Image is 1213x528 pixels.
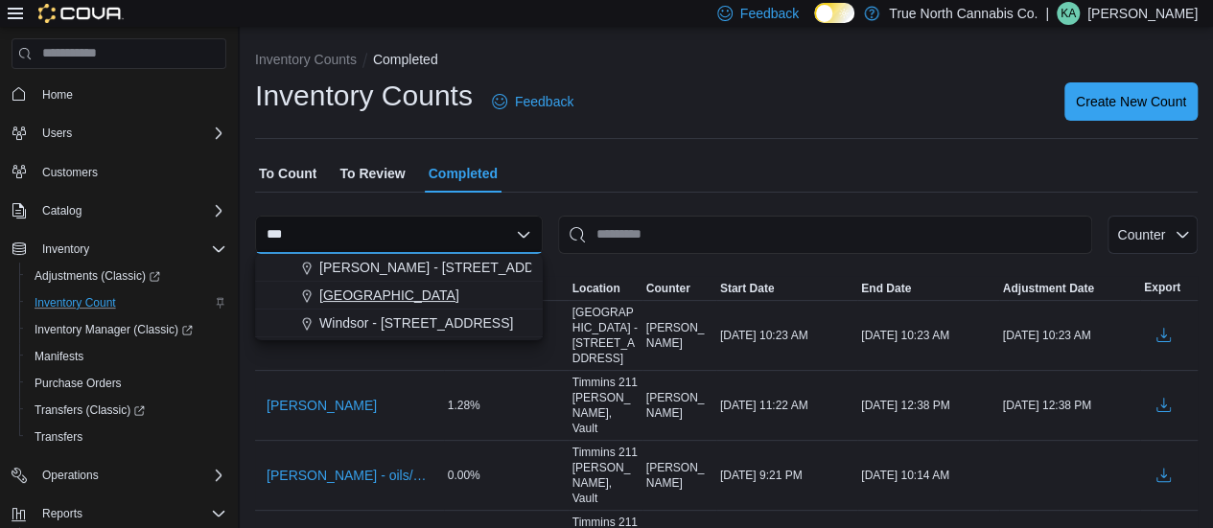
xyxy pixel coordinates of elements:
span: Users [42,126,72,141]
button: Completed [373,52,438,67]
span: Inventory Count [27,291,226,314]
button: Users [35,122,80,145]
span: End Date [861,281,911,296]
span: [PERSON_NAME] - [STREET_ADDRESS] [319,258,574,277]
div: [GEOGRAPHIC_DATA] - [STREET_ADDRESS] [569,301,642,370]
h1: Inventory Counts [255,77,473,115]
a: Manifests [27,345,91,368]
div: Katie Augi [1057,2,1080,25]
a: Adjustments (Classic) [19,263,234,289]
span: [PERSON_NAME] [646,460,712,491]
a: Transfers (Classic) [19,397,234,424]
p: | [1045,2,1049,25]
span: Counter [1117,227,1165,242]
span: Manifests [35,349,83,364]
button: Users [4,120,234,147]
button: Create New Count [1064,82,1198,121]
button: Close list of options [516,227,531,242]
button: Reports [35,502,90,525]
button: Inventory Count [19,289,234,316]
button: [PERSON_NAME] - oils/caps/topicals [259,461,440,490]
span: Customers [35,160,226,184]
span: Start Date [720,281,775,296]
a: Inventory Manager (Classic) [19,316,234,343]
button: Inventory [4,236,234,263]
div: 0.00% [444,464,569,487]
button: Operations [35,464,106,487]
button: Reports [4,500,234,527]
button: Start Date [716,277,857,300]
span: To Review [339,154,405,193]
a: Inventory Count [27,291,124,314]
span: Transfers [35,429,82,445]
span: Home [35,82,226,106]
div: Choose from the following options [255,254,543,337]
a: Adjustments (Classic) [27,264,168,287]
span: Inventory Manager (Classic) [27,318,226,341]
span: Transfers (Classic) [27,399,226,422]
span: Purchase Orders [27,372,226,395]
span: Users [35,122,226,145]
span: Feedback [740,4,799,23]
a: Transfers (Classic) [27,399,152,422]
button: Catalog [4,197,234,224]
div: [DATE] 12:38 PM [857,394,998,417]
span: Dark Mode [814,23,815,24]
span: Customers [42,165,98,180]
button: Windsor - [STREET_ADDRESS] [255,310,543,337]
span: Reports [35,502,226,525]
span: Purchase Orders [35,376,122,391]
div: [DATE] 10:23 AM [999,324,1140,347]
span: Inventory [42,241,89,257]
button: Adjustment Date [999,277,1140,300]
span: Transfers (Classic) [35,402,145,418]
span: Create New Count [1076,92,1186,111]
button: Inventory Counts [255,52,357,67]
a: Home [35,83,81,106]
span: Adjustments (Classic) [35,268,160,284]
span: Adjustments (Classic) [27,264,226,287]
div: [DATE] 11:22 AM [716,394,857,417]
span: [PERSON_NAME] [267,396,377,415]
button: Operations [4,462,234,489]
button: Inventory [35,238,97,261]
span: [PERSON_NAME] [646,390,712,421]
span: Catalog [42,203,82,218]
span: Transfers [27,425,226,448]
button: Manifests [19,343,234,370]
a: Transfers [27,425,90,448]
span: Export [1144,280,1180,295]
p: [PERSON_NAME] [1087,2,1198,25]
div: [DATE] 9:21 PM [716,464,857,487]
span: Location [572,281,620,296]
span: [PERSON_NAME] - oils/caps/topicals [267,466,432,485]
button: [PERSON_NAME] - [STREET_ADDRESS] [255,254,543,282]
button: Transfers [19,424,234,450]
div: 1.28% [444,394,569,417]
span: Home [42,87,73,103]
input: Dark Mode [814,3,854,23]
button: Purchase Orders [19,370,234,397]
nav: An example of EuiBreadcrumbs [255,50,1198,73]
span: [GEOGRAPHIC_DATA] [319,286,459,305]
span: [PERSON_NAME] [646,320,712,351]
div: [DATE] 10:23 AM [716,324,857,347]
div: Timmins 211 [PERSON_NAME], Vault [569,371,642,440]
span: KA [1061,2,1076,25]
span: Counter [646,281,690,296]
span: Inventory [35,238,226,261]
span: Inventory Manager (Classic) [35,322,193,337]
span: Completed [429,154,498,193]
img: Cova [38,4,124,23]
button: Location [569,277,642,300]
span: Feedback [515,92,573,111]
button: End Date [857,277,998,300]
a: Purchase Orders [27,372,129,395]
button: [GEOGRAPHIC_DATA] [255,282,543,310]
span: To Count [259,154,316,193]
div: [DATE] 10:14 AM [857,464,998,487]
span: Reports [42,506,82,521]
a: Feedback [484,82,581,121]
a: Customers [35,161,105,184]
button: Counter [642,277,716,300]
